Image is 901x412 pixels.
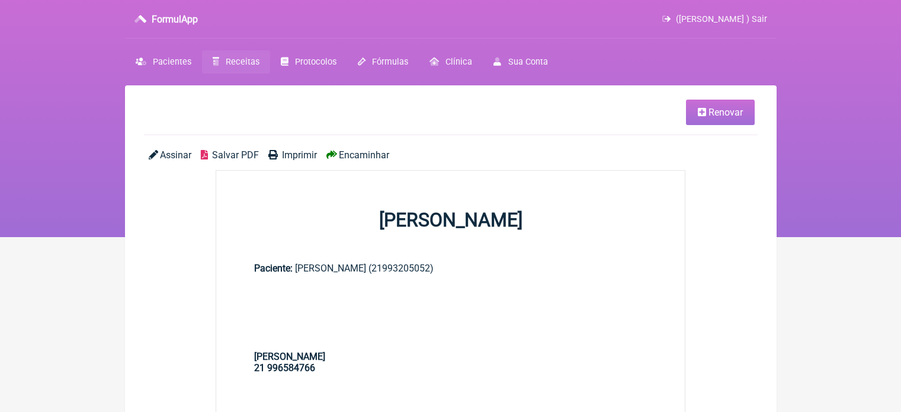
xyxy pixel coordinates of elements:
a: Salvar PDF [201,149,259,161]
h1: [PERSON_NAME] [216,209,685,231]
h3: FormulApp [152,14,198,25]
span: Salvar PDF [212,149,259,161]
span: Renovar [708,107,743,118]
a: Assinar [149,149,191,161]
a: Receitas [202,50,270,74]
span: Fórmulas [372,57,408,67]
a: Encaminhar [326,149,389,161]
span: ([PERSON_NAME] ) Sair [676,14,767,24]
span: Encaminhar [339,149,389,161]
a: Fórmulas [347,50,419,74]
a: ([PERSON_NAME] ) Sair [662,14,767,24]
span: Assinar [160,149,191,161]
span: Clínica [445,57,472,67]
a: Sua Conta [483,50,558,74]
a: Pacientes [125,50,202,74]
a: Clínica [419,50,483,74]
a: Imprimir [268,149,317,161]
span: Imprimir [282,149,317,161]
span: Protocolos [295,57,336,67]
div: [PERSON_NAME] (21993205052) [254,263,647,274]
a: Protocolos [270,50,347,74]
span: Sua Conta [508,57,548,67]
a: Renovar [686,100,755,125]
span: Paciente: [254,263,293,274]
span: Pacientes [153,57,191,67]
strong: [PERSON_NAME] 21 996584766 [254,351,325,373]
span: Receitas [226,57,259,67]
